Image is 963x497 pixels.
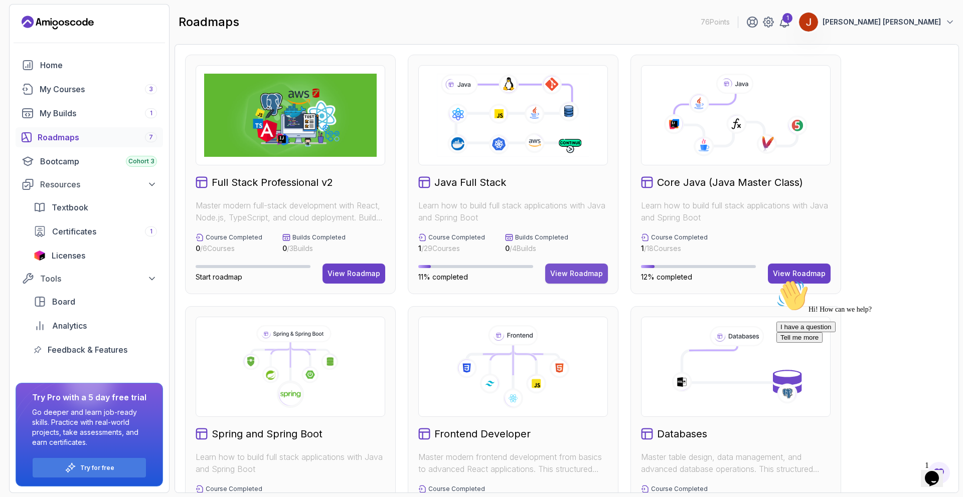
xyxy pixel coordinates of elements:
p: Course Completed [651,485,708,493]
p: Course Completed [651,233,708,241]
p: / 18 Courses [641,243,708,254]
div: Home [40,59,157,71]
a: bootcamp [16,151,163,171]
p: Master modern frontend development from basics to advanced React applications. This structured le... [418,451,608,475]
span: Licenses [52,250,85,262]
a: analytics [28,316,163,336]
a: builds [16,103,163,123]
span: Analytics [52,320,87,332]
a: courses [16,79,163,99]
a: certificates [28,221,163,241]
img: :wave: [4,4,36,36]
img: jetbrains icon [34,251,46,261]
span: 3 [149,85,153,93]
span: Board [52,296,75,308]
div: View Roadmap [773,269,826,279]
a: Landing page [22,15,94,31]
p: Go deeper and learn job-ready skills. Practice with real-world projects, take assessments, and ea... [32,407,146,447]
a: board [28,292,163,312]
span: Start roadmap [196,273,242,281]
span: Certificates [52,225,96,237]
span: 0 [282,244,287,253]
a: textbook [28,197,163,217]
p: / 4 Builds [505,243,568,254]
div: Resources [40,178,157,190]
span: Textbook [52,201,88,213]
button: user profile image[PERSON_NAME] [PERSON_NAME] [798,12,955,32]
p: Master modern full-stack development with React, Node.js, TypeScript, and cloud deployment. Build... [196,199,385,223]
span: 0 [196,244,200,253]
h2: Core Java (Java Master Class) [657,175,803,189]
a: feedback [28,340,163,360]
p: Builds Completed [515,233,568,241]
a: 1 [778,16,790,28]
span: 11% completed [418,273,468,281]
span: 1 [150,227,152,235]
div: Tools [40,273,157,285]
button: View Roadmap [768,264,831,284]
div: Roadmaps [38,131,157,143]
p: Learn how to build full stack applications with Java and Spring Boot [418,199,608,223]
iframe: chat widget [921,457,953,487]
p: [PERSON_NAME] [PERSON_NAME] [823,17,941,27]
h2: Full Stack Professional v2 [212,175,333,189]
span: 12% completed [641,273,692,281]
p: / 3 Builds [282,243,346,254]
h2: Databases [657,427,707,441]
span: 0 [505,244,510,253]
a: home [16,55,163,75]
p: Learn how to build full stack applications with Java and Spring Boot [196,451,385,475]
h2: Frontend Developer [434,427,531,441]
p: / 6 Courses [196,243,262,254]
span: 7 [149,133,153,141]
a: roadmaps [16,127,163,147]
img: Full Stack Professional v2 [204,74,377,157]
p: Course Completed [206,485,262,493]
h2: Java Full Stack [434,175,506,189]
div: My Builds [40,107,157,119]
div: 1 [782,13,792,23]
iframe: chat widget [772,276,953,452]
p: Builds Completed [292,233,346,241]
span: Cohort 3 [128,157,154,165]
div: Bootcamp [40,155,157,167]
span: 1 [641,244,644,253]
button: Tell me more [4,57,50,67]
p: Learn how to build full stack applications with Java and Spring Boot [641,199,831,223]
button: View Roadmap [323,264,385,284]
p: Course Completed [428,233,485,241]
img: user profile image [799,13,818,32]
p: Master table design, data management, and advanced database operations. This structured learning ... [641,451,831,475]
span: 1 [150,109,152,117]
span: 1 [418,244,421,253]
div: View Roadmap [328,269,380,279]
a: licenses [28,245,163,266]
button: Tools [16,270,163,288]
button: Resources [16,175,163,193]
span: Feedback & Features [48,344,127,356]
p: 76 Points [701,17,730,27]
button: Try for free [32,457,146,478]
button: I have a question [4,46,63,57]
p: Course Completed [206,233,262,241]
h2: Spring and Spring Boot [212,427,323,441]
p: Course Completed [428,485,485,493]
span: Hi! How can we help? [4,30,99,38]
a: Try for free [80,464,114,472]
div: 👋Hi! How can we help?I have a questionTell me more [4,4,185,67]
p: / 29 Courses [418,243,485,254]
button: View Roadmap [545,264,608,284]
div: View Roadmap [550,269,603,279]
div: My Courses [40,83,157,95]
h2: roadmaps [179,14,239,30]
